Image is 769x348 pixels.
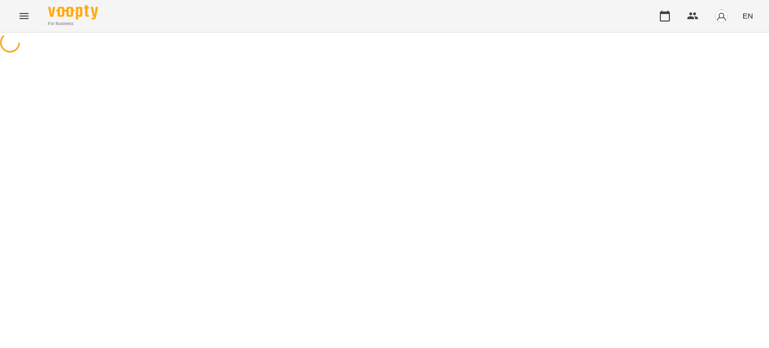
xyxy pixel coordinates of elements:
[48,21,98,27] span: For Business
[48,5,98,20] img: Voopty Logo
[742,11,753,21] span: EN
[714,9,728,23] img: avatar_s.png
[12,4,36,28] button: Menu
[738,7,757,25] button: EN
